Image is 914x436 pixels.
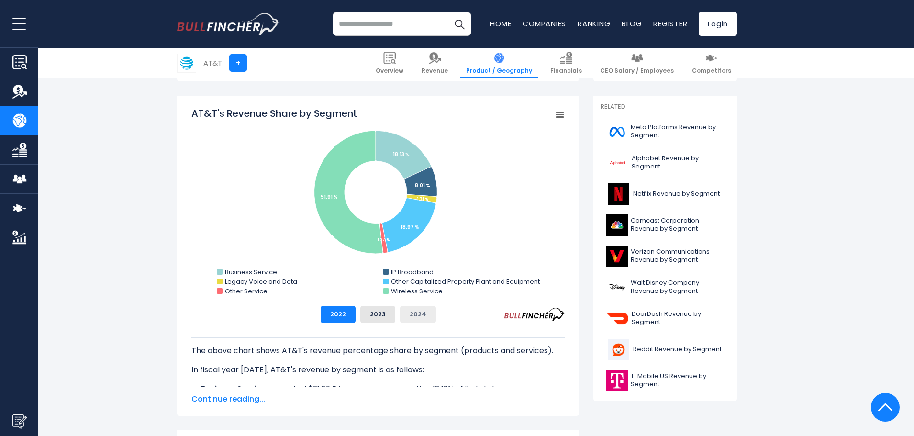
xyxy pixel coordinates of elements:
[631,123,724,140] span: Meta Platforms Revenue by Segment
[401,224,419,231] tspan: 18.97 %
[177,13,280,35] img: bullfincher logo
[631,248,724,264] span: Verizon Communications Revenue by Segment
[422,67,448,75] span: Revenue
[632,310,724,326] span: DoorDash Revenue by Segment
[391,277,540,286] text: Other Capitalized Property Plant and Equipment
[686,48,737,78] a: Competitors
[633,346,722,354] span: Reddit Revenue by Segment
[601,150,730,176] a: Alphabet Revenue by Segment
[606,183,630,205] img: NFLX logo
[632,155,724,171] span: Alphabet Revenue by Segment
[601,368,730,394] a: T-Mobile US Revenue by Segment
[601,305,730,332] a: DoorDash Revenue by Segment
[321,193,338,201] tspan: 51.91 %
[391,268,434,277] text: IP Broadband
[578,19,610,29] a: Ranking
[417,197,428,202] tspan: 1.71 %
[203,57,222,68] div: AT&T
[191,364,565,376] p: In fiscal year [DATE], AT&T's revenue by segment is as follows:
[191,393,565,405] span: Continue reading...
[692,67,731,75] span: Competitors
[191,107,565,298] svg: AT&T's Revenue Share by Segment
[601,212,730,238] a: Comcast Corporation Revenue by Segment
[601,119,730,145] a: Meta Platforms Revenue by Segment
[178,54,196,72] img: T logo
[393,151,410,158] tspan: 18.13 %
[191,345,565,357] p: The above chart shows AT&T's revenue percentage share by segment (products and services).
[631,217,724,233] span: Comcast Corporation Revenue by Segment
[466,67,532,75] span: Product / Geography
[601,181,730,207] a: Netflix Revenue by Segment
[606,121,628,143] img: META logo
[631,372,724,389] span: T-Mobile US Revenue by Segment
[699,12,737,36] a: Login
[391,287,443,296] text: Wireless Service
[606,152,629,174] img: GOOGL logo
[606,370,628,391] img: TMUS logo
[378,237,390,243] tspan: 1.27 %
[606,214,628,236] img: CMCSA logo
[631,279,724,295] span: Walt Disney Company Revenue by Segment
[321,306,356,323] button: 2022
[601,336,730,363] a: Reddit Revenue by Segment
[416,48,454,78] a: Revenue
[601,274,730,301] a: Walt Disney Company Revenue by Segment
[360,306,395,323] button: 2023
[545,48,588,78] a: Financials
[225,268,277,277] text: Business Service
[606,246,628,267] img: VZ logo
[601,103,730,111] p: Related
[201,383,266,394] b: Business Service
[601,243,730,269] a: Verizon Communications Revenue by Segment
[447,12,471,36] button: Search
[523,19,566,29] a: Companies
[370,48,409,78] a: Overview
[594,48,680,78] a: CEO Salary / Employees
[191,383,565,395] li: generated $21.89 B in revenue, representing 18.13% of its total revenue.
[191,107,357,120] tspan: AT&T's Revenue Share by Segment
[600,67,674,75] span: CEO Salary / Employees
[460,48,538,78] a: Product / Geography
[229,54,247,72] a: +
[606,308,629,329] img: DASH logo
[225,287,268,296] text: Other Service
[415,182,430,189] tspan: 8.01 %
[490,19,511,29] a: Home
[376,67,403,75] span: Overview
[400,306,436,323] button: 2024
[550,67,582,75] span: Financials
[606,339,630,360] img: RDDT logo
[606,277,628,298] img: DIS logo
[653,19,687,29] a: Register
[622,19,642,29] a: Blog
[177,13,280,35] a: Go to homepage
[633,190,720,198] span: Netflix Revenue by Segment
[225,277,297,286] text: Legacy Voice and Data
